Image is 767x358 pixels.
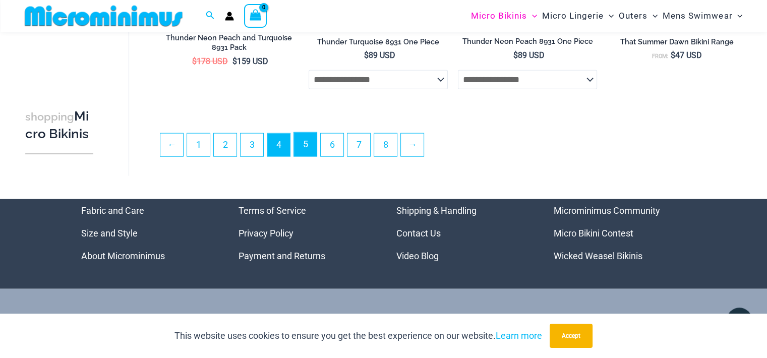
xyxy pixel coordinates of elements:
[232,56,268,66] bdi: 159 USD
[660,3,745,29] a: Mens SwimwearMenu ToggleMenu Toggle
[458,37,597,50] a: Thunder Neon Peach 8931 One Piece
[513,50,545,60] bdi: 89 USD
[267,134,290,156] span: Page 4
[192,56,197,66] span: $
[239,199,371,267] aside: Footer Widget 2
[225,12,234,21] a: Account icon link
[160,134,183,156] a: ←
[81,205,144,216] a: Fabric and Care
[396,228,441,238] a: Contact Us
[239,205,306,216] a: Terms of Service
[468,3,540,29] a: Micro BikinisMenu ToggleMenu Toggle
[619,3,647,29] span: Outers
[232,56,237,66] span: $
[396,205,477,216] a: Shipping & Handling
[294,133,317,156] a: Page 5
[647,3,658,29] span: Menu Toggle
[527,3,537,29] span: Menu Toggle
[25,110,74,123] span: shopping
[554,228,633,238] a: Micro Bikini Contest
[671,50,675,60] span: $
[81,228,138,238] a: Size and Style
[21,5,187,27] img: MM SHOP LOGO FLAT
[467,2,747,30] nav: Site Navigation
[309,37,448,50] a: Thunder Turquoise 8931 One Piece
[458,37,597,46] h2: Thunder Neon Peach 8931 One Piece
[732,3,742,29] span: Menu Toggle
[239,199,371,267] nav: Menu
[159,33,299,56] a: Thunder Neon Peach and Turquoise 8931 Pack
[244,4,267,27] a: View Shopping Cart, empty
[81,199,214,267] aside: Footer Widget 1
[471,3,527,29] span: Micro Bikinis
[604,3,614,29] span: Menu Toggle
[81,251,165,261] a: About Microminimus
[540,3,616,29] a: Micro LingerieMenu ToggleMenu Toggle
[554,251,642,261] a: Wicked Weasel Bikinis
[554,199,686,267] nav: Menu
[309,37,448,47] h2: Thunder Turquoise 8931 One Piece
[187,134,210,156] a: Page 1
[206,10,215,22] a: Search icon link
[347,134,370,156] a: Page 7
[496,330,542,341] a: Learn more
[554,199,686,267] aside: Footer Widget 4
[652,53,668,59] span: From:
[401,134,424,156] a: →
[81,199,214,267] nav: Menu
[159,132,746,162] nav: Product Pagination
[192,56,228,66] bdi: 178 USD
[25,108,93,143] h3: Micro Bikinis
[374,134,397,156] a: Page 8
[616,3,660,29] a: OutersMenu ToggleMenu Toggle
[671,50,702,60] bdi: 47 USD
[513,50,518,60] span: $
[396,199,529,267] aside: Footer Widget 3
[174,328,542,343] p: This website uses cookies to ensure you get the best experience on our website.
[542,3,604,29] span: Micro Lingerie
[241,134,263,156] a: Page 3
[159,33,299,52] h2: Thunder Neon Peach and Turquoise 8931 Pack
[321,134,343,156] a: Page 6
[550,324,593,348] button: Accept
[239,228,293,238] a: Privacy Policy
[607,37,746,50] a: That Summer Dawn Bikini Range
[554,205,660,216] a: Microminimus Community
[239,251,325,261] a: Payment and Returns
[214,134,237,156] a: Page 2
[396,251,439,261] a: Video Blog
[364,50,395,60] bdi: 89 USD
[663,3,732,29] span: Mens Swimwear
[607,37,746,47] h2: That Summer Dawn Bikini Range
[396,199,529,267] nav: Menu
[364,50,369,60] span: $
